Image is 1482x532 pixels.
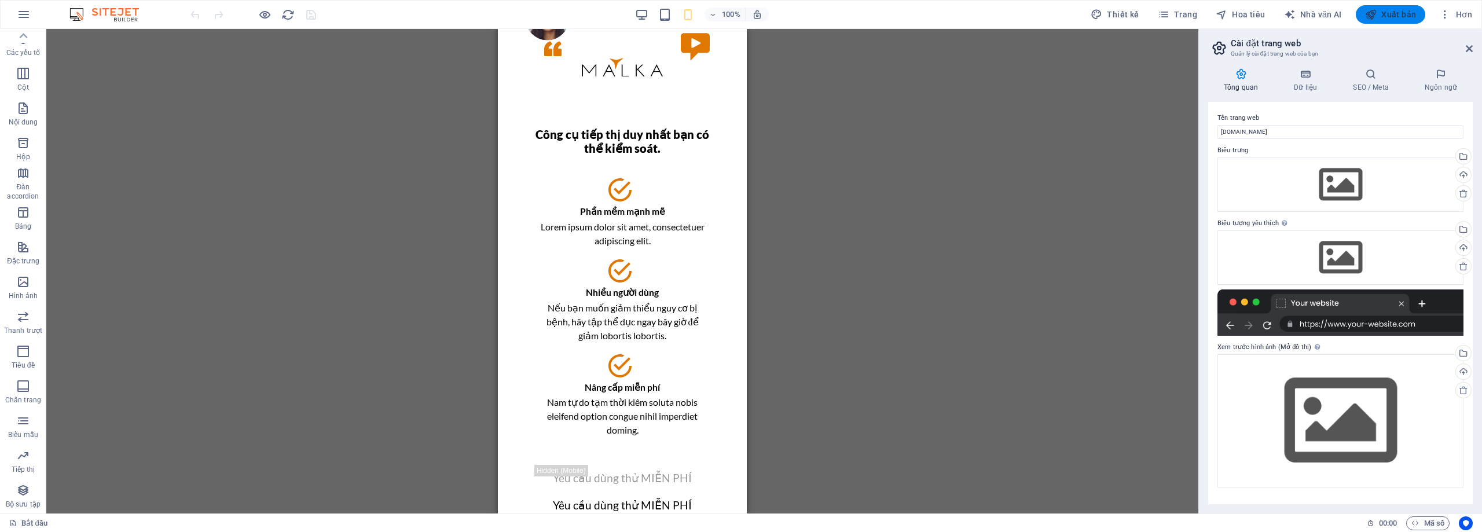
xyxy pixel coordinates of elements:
font: Hình ảnh [9,292,38,300]
font: Thanh trượt [4,326,42,335]
font: Biểu tượng yêu thích [1217,219,1279,227]
button: Xuất bản [1356,5,1426,24]
button: Trang [1153,5,1202,24]
font: Chân trang [5,396,41,404]
div: Design (Ctrl+Alt+Y) [1086,5,1144,24]
font: SEO / Meta [1353,83,1388,91]
button: Hơn [1435,5,1477,24]
font: 00:00 [1379,519,1397,527]
button: Thiết kế [1086,5,1144,24]
font: Quản lý cài đặt trang web của bạn [1231,50,1318,57]
img: Logo biên tập viên [67,8,153,21]
font: Hộp [16,153,30,161]
h6: Thời gian phiên họp [1367,516,1397,530]
font: Nội dung [9,118,38,126]
font: Hoa tiêu [1232,10,1265,19]
button: Nhà văn AI [1279,5,1347,24]
a: Click to cancel selection. Double-click to open Pages [9,516,47,530]
font: Tiêu đề [12,361,34,369]
font: Tên trang web [1217,114,1259,122]
font: Đàn accordion [7,183,39,200]
font: Ngôn ngữ [1425,83,1457,91]
button: tải lại [281,8,295,21]
font: Tổng quan [1224,83,1258,91]
font: Bộ sưu tập [6,500,41,508]
font: Nhà văn AI [1300,10,1342,19]
div: Chọn tệp từ trình quản lý tệp, ảnh lưu trữ hoặc tải tệp lên [1217,230,1463,285]
font: Cài đặt trang web [1231,38,1301,49]
font: Tiếp thị [12,465,35,474]
font: Xem trước hình ảnh (Mở đồ thị) [1217,343,1311,351]
div: Chọn tệp từ trình quản lý tệp, ảnh lưu trữ hoặc tải tệp lên [1217,157,1463,212]
font: Bảng [15,222,31,230]
font: Mã số [1424,519,1444,527]
button: 100% [705,8,746,21]
font: Bắt đầu [21,519,47,527]
button: Người dùng trung tâm [1459,516,1473,530]
button: Hoa tiêu [1211,5,1270,24]
i: Khi thay đổi kích thước, tự động điều chỉnh mức thu phóng để phù hợp với thiết bị đã chọn. [752,9,762,20]
font: Các yếu tố [6,49,40,57]
font: Thiết kế [1107,10,1139,19]
font: 100% [722,10,740,19]
input: Tên... [1217,125,1463,139]
font: Biểu trưng [1217,146,1248,154]
i: Tải lại trang [281,8,295,21]
font: Đặc trưng [7,257,39,265]
font: Biểu mẫu [8,431,38,439]
font: Trang [1174,10,1197,19]
div: Chọn tệp từ trình quản lý tệp, ảnh lưu trữ hoặc tải tệp lên [1217,354,1463,487]
font: Cột [17,83,28,91]
font: Xuất bản [1381,10,1416,19]
button: Mã số [1406,516,1450,530]
font: Hơn [1456,10,1472,19]
font: Dữ liệu [1294,83,1317,91]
